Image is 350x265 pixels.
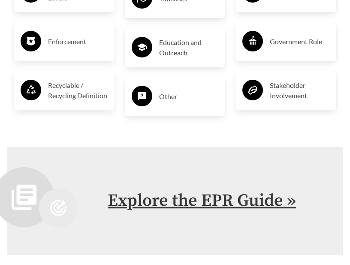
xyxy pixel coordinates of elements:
h3: Other [159,90,219,103]
h3: Government Role [270,35,329,48]
h3: Stakeholder Involvement [270,80,329,101]
h3: Enforcement [48,35,108,48]
a: Explore the EPR Guide » [108,190,296,211]
h3: Recyclable / Recycling Definition [48,80,108,101]
h3: Education and Outreach [159,37,219,58]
